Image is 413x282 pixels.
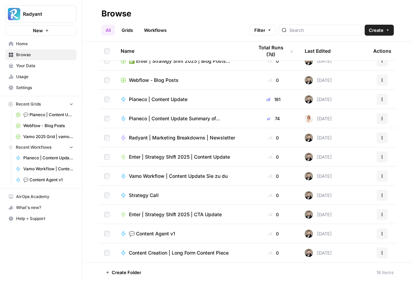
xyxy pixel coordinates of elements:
[33,27,43,34] span: New
[253,154,294,160] div: 0
[13,120,76,131] a: Webflow - Blog Posts
[23,177,73,183] span: 💬 Content Agent v1
[121,115,242,122] a: Planeco | Content Update Summary of Changes
[305,210,332,219] div: [DATE]
[129,96,187,103] span: Planeco | Content Update
[129,230,175,237] span: 💬 Content Agent v1
[23,166,73,172] span: Vamo Workflow | Content Update Sie zu du
[253,249,294,256] div: 0
[5,202,76,213] button: What's new?
[253,134,294,141] div: 0
[13,163,76,174] a: Vamo Workflow | Content Update Sie zu du
[129,211,222,218] span: Enter | Strategy Shift 2025 | CTA Update
[16,85,73,91] span: Settings
[121,192,242,199] a: Strategy Call
[118,25,137,36] a: Grids
[365,25,394,36] button: Create
[129,115,237,122] span: Planeco | Content Update Summary of Changes
[16,144,51,150] span: Recent Workflows
[253,173,294,180] div: 0
[305,172,313,180] img: ecpvl7mahf9b6ie0ga0hs1zzfa5z
[13,131,76,142] a: Vamo 2025 Grid | vamo-energy
[101,267,145,278] button: Create Folder
[369,27,384,34] span: Create
[121,230,242,237] a: 💬 Content Agent v1
[129,192,159,199] span: Strategy Call
[305,57,313,65] img: ecpvl7mahf9b6ie0ga0hs1zzfa5z
[129,77,179,84] span: Webflow - Blog Posts
[129,58,242,64] span: ✅ Enter | Strategy Shift 2025 | Blog Posts Update
[23,123,73,129] span: Webflow - Blog Posts
[8,8,20,20] img: Radyant Logo
[5,38,76,49] a: Home
[23,155,73,161] span: Planeco | Content Update Summary of Changes
[5,82,76,93] a: Settings
[129,249,229,256] span: Content Creation | Long Form Content Piece
[5,142,76,152] button: Recent Workflows
[121,211,242,218] a: Enter | Strategy Shift 2025 | CTA Update
[129,134,235,141] span: Radyant | Marketing Breakdowns | Newsletter
[140,25,171,36] a: Workflows
[5,213,76,224] button: Help + Support
[101,8,131,19] div: Browse
[16,216,73,222] span: Help + Support
[305,172,332,180] div: [DATE]
[5,25,76,36] button: New
[305,191,332,199] div: [DATE]
[305,191,313,199] img: ecpvl7mahf9b6ie0ga0hs1zzfa5z
[305,95,313,103] img: ecpvl7mahf9b6ie0ga0hs1zzfa5z
[253,192,294,199] div: 0
[253,211,294,218] div: 0
[253,77,294,84] div: 0
[23,11,64,17] span: Radyant
[23,112,73,118] span: 💬 Planeco | Content Update at Scale
[5,5,76,23] button: Workspace: Radyant
[121,58,242,64] a: ✅ Enter | Strategy Shift 2025 | Blog Posts Update
[250,25,276,36] button: Filter
[253,96,294,103] div: 181
[16,194,73,200] span: AirOps Academy
[305,114,332,123] div: [DATE]
[121,249,242,256] a: Content Creation | Long Form Content Piece
[121,154,242,160] a: Enter | Strategy Shift 2025 | Content Update
[23,134,73,140] span: Vamo 2025 Grid | vamo-energy
[5,71,76,82] a: Usage
[16,74,73,80] span: Usage
[305,95,332,103] div: [DATE]
[305,249,332,257] div: [DATE]
[6,203,76,213] div: What's new?
[305,76,332,84] div: [DATE]
[305,230,313,238] img: ecpvl7mahf9b6ie0ga0hs1zzfa5z
[16,63,73,69] span: Your Data
[121,77,242,84] a: Webflow - Blog Posts
[253,230,294,237] div: 0
[253,115,294,122] div: 74
[373,41,391,60] div: Actions
[5,191,76,202] a: AirOps Academy
[254,27,265,34] span: Filter
[5,60,76,71] a: Your Data
[13,174,76,185] a: 💬 Content Agent v1
[289,27,359,34] input: Search
[121,134,242,141] a: Radyant | Marketing Breakdowns | Newsletter
[253,58,294,64] div: 0
[129,173,228,180] span: Vamo Workflow | Content Update Sie zu du
[101,25,115,36] a: All
[121,96,242,103] a: Planeco | Content Update
[5,99,76,109] button: Recent Grids
[305,114,313,123] img: vbiw2zl0utsjnsljt7n0xx40yx3a
[16,52,73,58] span: Browse
[5,49,76,60] a: Browse
[305,134,332,142] div: [DATE]
[305,210,313,219] img: ecpvl7mahf9b6ie0ga0hs1zzfa5z
[305,76,313,84] img: ecpvl7mahf9b6ie0ga0hs1zzfa5z
[121,41,242,60] div: Name
[112,269,141,276] span: Create Folder
[16,101,41,107] span: Recent Grids
[305,153,313,161] img: ecpvl7mahf9b6ie0ga0hs1zzfa5z
[121,173,242,180] a: Vamo Workflow | Content Update Sie zu du
[16,41,73,47] span: Home
[253,41,294,60] div: Total Runs (7d)
[129,154,230,160] span: Enter | Strategy Shift 2025 | Content Update
[13,109,76,120] a: 💬 Planeco | Content Update at Scale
